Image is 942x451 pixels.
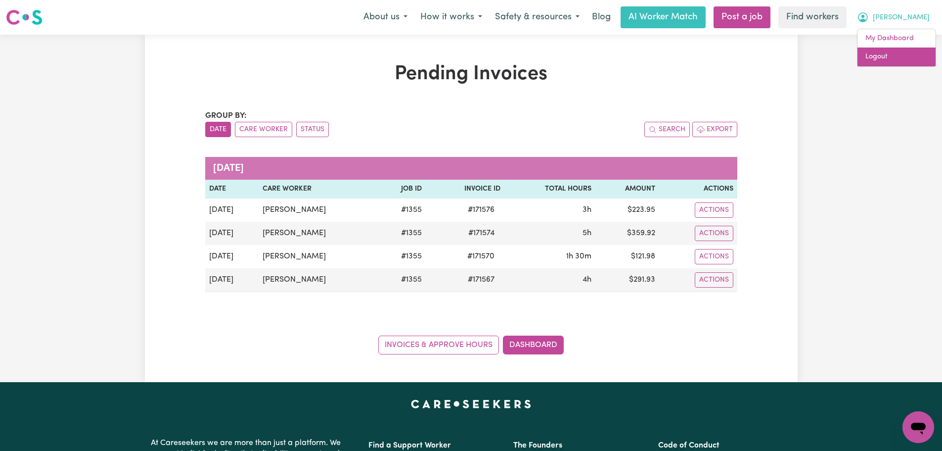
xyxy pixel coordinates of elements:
[205,222,259,245] td: [DATE]
[695,202,733,218] button: Actions
[462,204,500,216] span: # 171576
[583,276,591,284] span: 4 hours
[259,180,378,199] th: Care Worker
[378,180,426,199] th: Job ID
[205,180,259,199] th: Date
[368,442,451,450] a: Find a Support Worker
[583,206,591,214] span: 3 hours
[378,268,426,292] td: # 1355
[259,245,378,268] td: [PERSON_NAME]
[695,249,733,264] button: Actions
[6,8,43,26] img: Careseekers logo
[378,245,426,268] td: # 1355
[205,62,737,86] h1: Pending Invoices
[489,7,586,28] button: Safety & resources
[902,411,934,443] iframe: Button to launch messaging window
[205,157,737,180] caption: [DATE]
[857,29,936,48] a: My Dashboard
[659,180,737,199] th: Actions
[658,442,719,450] a: Code of Conduct
[378,222,426,245] td: # 1355
[259,222,378,245] td: [PERSON_NAME]
[426,180,504,199] th: Invoice ID
[595,199,659,222] td: $ 223.95
[205,245,259,268] td: [DATE]
[595,222,659,245] td: $ 359.92
[411,400,531,408] a: Careseekers home page
[857,48,936,66] a: Logout
[205,122,231,137] button: sort invoices by date
[778,6,847,28] a: Find workers
[205,199,259,222] td: [DATE]
[621,6,706,28] a: AI Worker Match
[259,199,378,222] td: [PERSON_NAME]
[695,226,733,241] button: Actions
[461,251,500,262] span: # 171570
[583,229,591,237] span: 5 hours
[857,29,936,67] div: My Account
[259,268,378,292] td: [PERSON_NAME]
[586,6,617,28] a: Blog
[462,227,500,239] span: # 171574
[851,7,936,28] button: My Account
[296,122,329,137] button: sort invoices by paid status
[357,7,414,28] button: About us
[692,122,737,137] button: Export
[566,252,591,260] span: 1 hour 30 minutes
[695,272,733,288] button: Actions
[235,122,292,137] button: sort invoices by care worker
[205,112,247,120] span: Group by:
[595,245,659,268] td: $ 121.98
[595,180,659,199] th: Amount
[378,336,499,354] a: Invoices & Approve Hours
[595,268,659,292] td: $ 291.93
[6,6,43,29] a: Careseekers logo
[714,6,770,28] a: Post a job
[414,7,489,28] button: How it works
[504,180,595,199] th: Total Hours
[644,122,690,137] button: Search
[205,268,259,292] td: [DATE]
[378,199,426,222] td: # 1355
[503,336,564,354] a: Dashboard
[873,12,930,23] span: [PERSON_NAME]
[462,274,500,286] span: # 171567
[513,442,562,450] a: The Founders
